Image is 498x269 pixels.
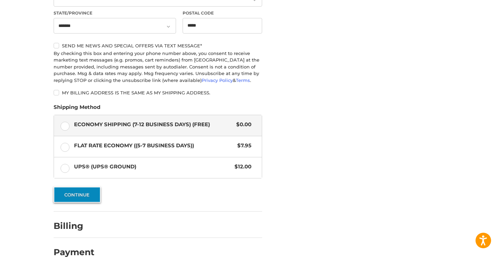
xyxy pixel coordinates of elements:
[202,77,233,83] a: Privacy Policy
[183,10,262,16] label: Postal Code
[54,90,262,95] label: My billing address is the same as my shipping address.
[74,142,234,150] span: Flat Rate Economy ((5-7 Business Days))
[74,163,231,171] span: UPS® (UPS® Ground)
[233,121,252,129] span: $0.00
[54,10,176,16] label: State/Province
[54,103,100,114] legend: Shipping Method
[54,247,94,258] h2: Payment
[236,77,250,83] a: Terms
[54,187,101,203] button: Continue
[234,142,252,150] span: $7.95
[54,43,262,48] label: Send me news and special offers via text message*
[54,50,262,84] div: By checking this box and entering your phone number above, you consent to receive marketing text ...
[231,163,252,171] span: $12.00
[74,121,233,129] span: Economy Shipping (7-12 Business Days) (Free)
[54,221,94,231] h2: Billing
